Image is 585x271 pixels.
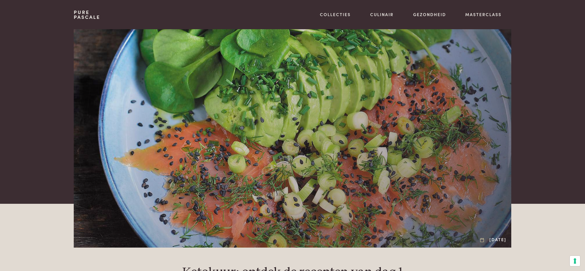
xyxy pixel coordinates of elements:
a: Gezondheid [413,11,446,18]
button: Uw voorkeuren voor toestemming voor trackingtechnologieën [570,256,580,266]
div: [DATE] [480,236,507,243]
a: Collecties [320,11,351,18]
a: Masterclass [465,11,502,18]
a: Culinair [370,11,394,18]
a: PurePascale [74,10,100,19]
